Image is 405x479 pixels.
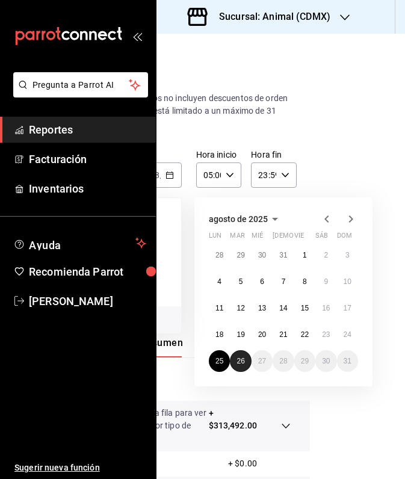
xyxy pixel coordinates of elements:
button: 18 de agosto de 2025 [209,324,230,345]
button: 30 de julio de 2025 [252,244,273,266]
button: 28 de julio de 2025 [209,244,230,266]
abbr: 3 de agosto de 2025 [345,251,350,259]
button: 16 de agosto de 2025 [315,297,336,319]
abbr: 14 de agosto de 2025 [279,304,287,312]
abbr: martes [230,232,244,244]
span: Pregunta a Parrot AI [32,79,129,91]
abbr: 30 de agosto de 2025 [322,357,330,365]
label: Hora fin [251,150,297,159]
span: Reportes [29,122,146,138]
span: Ayuda [29,236,131,250]
button: 31 de agosto de 2025 [337,350,358,372]
button: 10 de agosto de 2025 [337,271,358,292]
button: 11 de agosto de 2025 [209,297,230,319]
abbr: sábado [315,232,328,244]
span: [PERSON_NAME] [29,293,146,309]
abbr: 31 de agosto de 2025 [344,357,351,365]
button: 14 de agosto de 2025 [273,297,294,319]
button: 21 de agosto de 2025 [273,324,294,345]
button: 7 de agosto de 2025 [273,271,294,292]
abbr: 4 de agosto de 2025 [217,277,221,286]
abbr: 11 de agosto de 2025 [215,304,223,312]
button: 9 de agosto de 2025 [315,271,336,292]
abbr: 19 de agosto de 2025 [237,330,244,339]
button: 27 de agosto de 2025 [252,350,273,372]
abbr: 29 de julio de 2025 [237,251,244,259]
abbr: 8 de agosto de 2025 [303,277,307,286]
abbr: miércoles [252,232,263,244]
button: 22 de agosto de 2025 [294,324,315,345]
button: 13 de agosto de 2025 [252,297,273,319]
abbr: 16 de agosto de 2025 [322,304,330,312]
button: 24 de agosto de 2025 [337,324,358,345]
button: Pregunta a Parrot AI [13,72,148,97]
button: 2 de agosto de 2025 [315,244,336,266]
button: 12 de agosto de 2025 [230,297,251,319]
button: 19 de agosto de 2025 [230,324,251,345]
button: 25 de agosto de 2025 [209,350,230,372]
button: 29 de julio de 2025 [230,244,251,266]
abbr: 26 de agosto de 2025 [237,357,244,365]
button: 6 de agosto de 2025 [252,271,273,292]
p: Da clic en la fila para ver el detalle por tipo de artículo [115,407,208,445]
button: open_drawer_menu [132,31,142,41]
button: 31 de julio de 2025 [273,244,294,266]
abbr: 27 de agosto de 2025 [258,357,266,365]
abbr: 6 de agosto de 2025 [260,277,264,286]
abbr: 24 de agosto de 2025 [344,330,351,339]
button: 3 de agosto de 2025 [337,244,358,266]
abbr: 1 de agosto de 2025 [303,251,307,259]
abbr: 7 de agosto de 2025 [282,277,286,286]
span: / [160,170,164,180]
button: 4 de agosto de 2025 [209,271,230,292]
abbr: 29 de agosto de 2025 [301,357,309,365]
button: 8 de agosto de 2025 [294,271,315,292]
span: Recomienda Parrot [29,264,146,280]
abbr: 25 de agosto de 2025 [215,357,223,365]
abbr: 13 de agosto de 2025 [258,304,266,312]
div: Los artículos listados no incluyen descuentos de orden y el filtro de fechas está limitado a un m... [81,92,291,130]
input: -- [154,170,160,180]
abbr: 17 de agosto de 2025 [344,304,351,312]
abbr: 23 de agosto de 2025 [322,330,330,339]
abbr: 9 de agosto de 2025 [324,277,328,286]
button: agosto de 2025 [209,212,282,226]
button: 20 de agosto de 2025 [252,324,273,345]
button: 29 de agosto de 2025 [294,350,315,372]
button: 28 de agosto de 2025 [273,350,294,372]
span: Inventarios [29,181,146,197]
div: navigation tabs [124,337,264,357]
abbr: domingo [337,232,352,244]
p: + $313,492.00 [209,407,257,445]
span: Sugerir nueva función [14,462,146,474]
abbr: 18 de agosto de 2025 [215,330,223,339]
button: 26 de agosto de 2025 [230,350,251,372]
button: 30 de agosto de 2025 [315,350,336,372]
abbr: 28 de agosto de 2025 [279,357,287,365]
span: agosto de 2025 [209,214,268,224]
abbr: 5 de agosto de 2025 [239,277,243,286]
span: Facturación [29,151,146,167]
button: 5 de agosto de 2025 [230,271,251,292]
button: 17 de agosto de 2025 [337,297,358,319]
abbr: 10 de agosto de 2025 [344,277,351,286]
abbr: jueves [273,232,344,244]
h3: Sucursal: Animal (CDMX) [209,10,330,24]
abbr: 12 de agosto de 2025 [237,304,244,312]
abbr: 30 de julio de 2025 [258,251,266,259]
button: 23 de agosto de 2025 [315,324,336,345]
a: Pregunta a Parrot AI [8,87,148,100]
button: 1 de agosto de 2025 [294,244,315,266]
abbr: 2 de agosto de 2025 [324,251,328,259]
abbr: 21 de agosto de 2025 [279,330,287,339]
button: 15 de agosto de 2025 [294,297,315,319]
p: Resumen [81,372,291,386]
p: + $0.00 [228,457,291,470]
abbr: viernes [294,232,304,244]
abbr: lunes [209,232,221,244]
abbr: 20 de agosto de 2025 [258,330,266,339]
abbr: 22 de agosto de 2025 [301,330,309,339]
abbr: 15 de agosto de 2025 [301,304,309,312]
abbr: 31 de julio de 2025 [279,251,287,259]
label: Hora inicio [196,150,242,159]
